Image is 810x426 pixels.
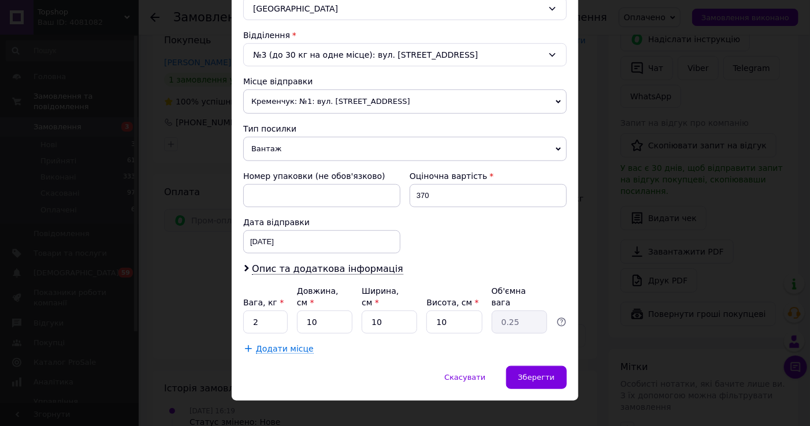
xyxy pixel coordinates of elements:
[410,170,567,182] div: Оціночна вартість
[243,137,567,161] span: Вантаж
[243,124,296,133] span: Тип посилки
[243,298,284,307] label: Вага, кг
[243,29,567,41] div: Відділення
[252,263,403,275] span: Опис та додаткова інформація
[426,298,478,307] label: Висота, см
[492,285,547,308] div: Об'ємна вага
[518,373,555,382] span: Зберегти
[243,89,567,114] span: Кременчук: №1: вул. [STREET_ADDRESS]
[243,43,567,66] div: №3 (до 30 кг на одне місце): вул. [STREET_ADDRESS]
[297,286,339,307] label: Довжина, см
[256,344,314,354] span: Додати місце
[362,286,399,307] label: Ширина, см
[243,77,313,86] span: Місце відправки
[243,216,400,228] div: Дата відправки
[243,170,400,182] div: Номер упаковки (не обов'язково)
[444,373,485,382] span: Скасувати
